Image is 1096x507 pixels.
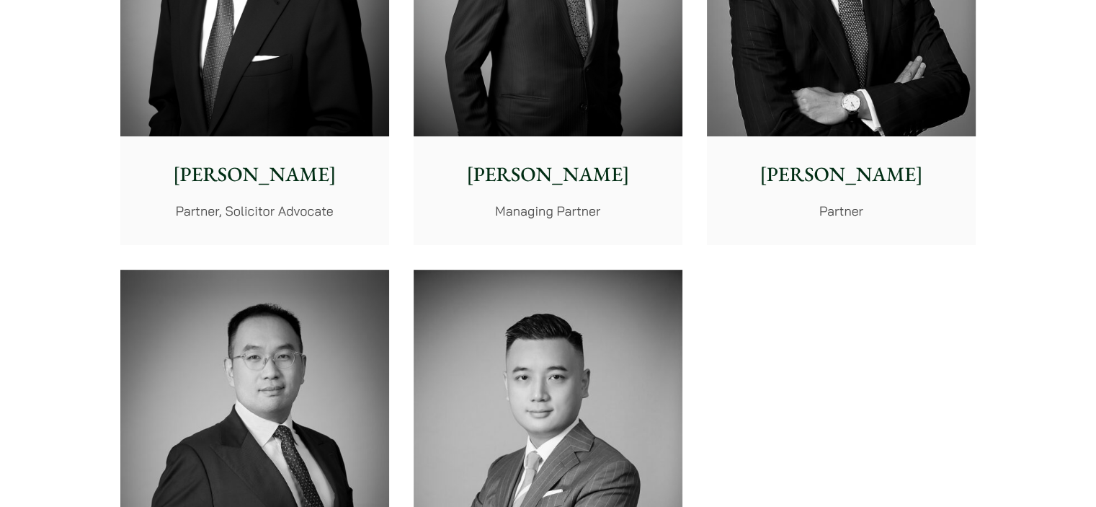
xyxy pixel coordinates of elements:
[132,201,378,221] p: Partner, Solicitor Advocate
[425,201,671,221] p: Managing Partner
[718,159,964,190] p: [PERSON_NAME]
[425,159,671,190] p: [PERSON_NAME]
[718,201,964,221] p: Partner
[132,159,378,190] p: [PERSON_NAME]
